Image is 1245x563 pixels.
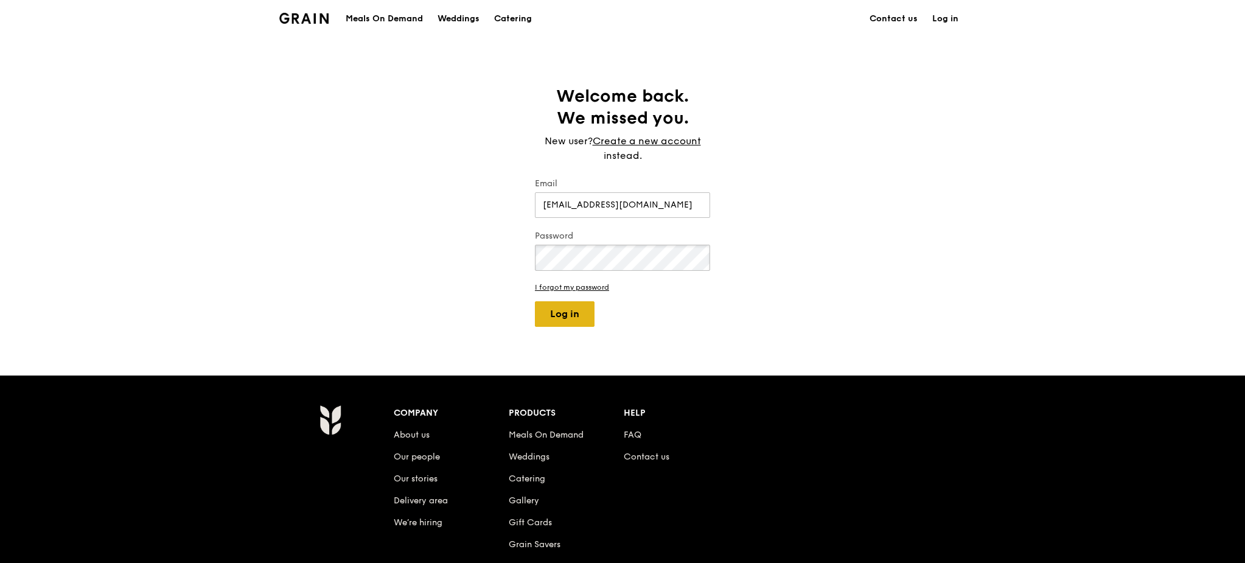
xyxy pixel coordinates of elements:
[624,405,739,422] div: Help
[494,1,532,37] div: Catering
[394,474,438,484] a: Our stories
[509,474,545,484] a: Catering
[604,150,642,161] span: instead.
[535,230,710,242] label: Password
[430,1,487,37] a: Weddings
[862,1,925,37] a: Contact us
[535,85,710,129] h1: Welcome back. We missed you.
[535,283,710,292] a: I forgot my password
[279,13,329,24] img: Grain
[535,178,710,190] label: Email
[394,495,448,506] a: Delivery area
[509,430,584,440] a: Meals On Demand
[624,430,641,440] a: FAQ
[346,1,423,37] div: Meals On Demand
[487,1,539,37] a: Catering
[509,495,539,506] a: Gallery
[509,517,552,528] a: Gift Cards
[319,405,341,435] img: Grain
[593,134,701,149] a: Create a new account
[925,1,966,37] a: Log in
[394,405,509,422] div: Company
[394,517,442,528] a: We’re hiring
[535,301,595,327] button: Log in
[394,452,440,462] a: Our people
[624,452,669,462] a: Contact us
[509,539,560,550] a: Grain Savers
[509,452,549,462] a: Weddings
[438,1,480,37] div: Weddings
[545,135,593,147] span: New user?
[509,405,624,422] div: Products
[394,430,430,440] a: About us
